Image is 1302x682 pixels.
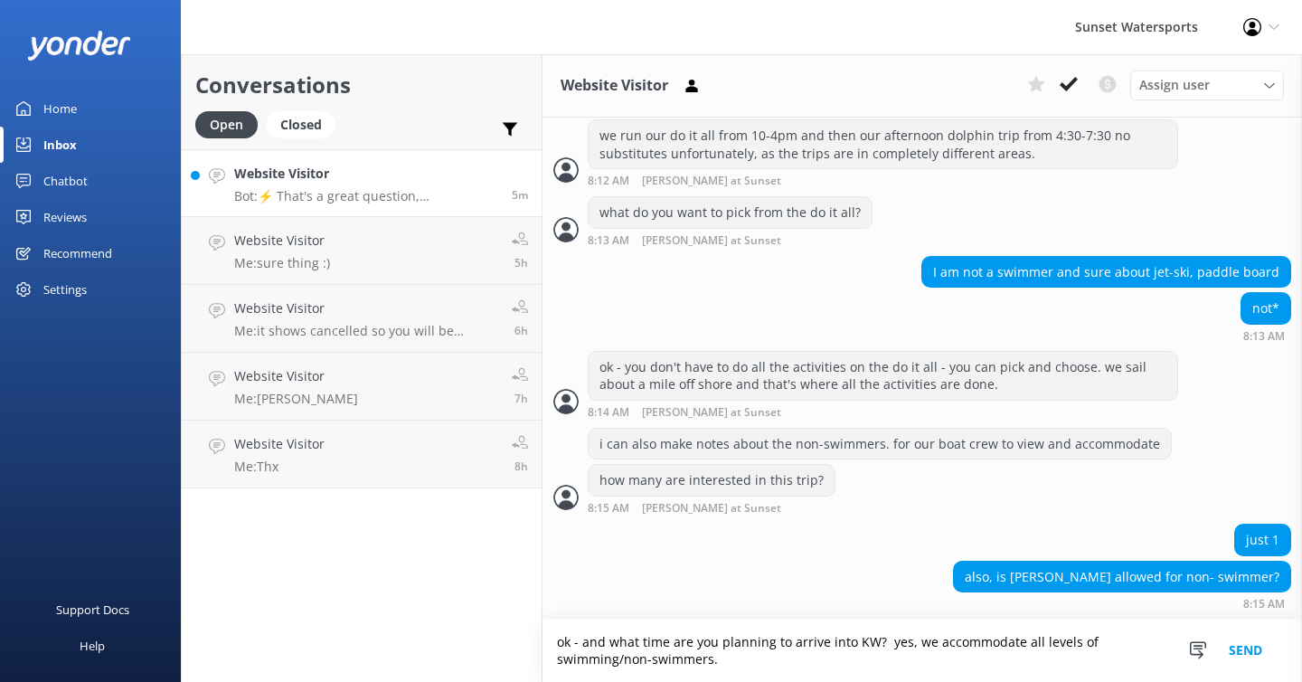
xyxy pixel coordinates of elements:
h4: Website Visitor [234,298,498,318]
a: Website VisitorMe:it shows cancelled so you will be automatically refunded6h [182,285,542,353]
div: Oct 03 2025 08:15pm (UTC -05:00) America/Cancun [588,501,840,515]
a: Website VisitorMe:Thx8h [182,421,542,488]
strong: 8:14 AM [588,407,629,419]
div: Oct 03 2025 08:12pm (UTC -05:00) America/Cancun [588,174,1178,187]
a: Open [195,114,267,134]
div: what do you want to pick from the do it all? [589,197,872,228]
strong: 8:13 AM [588,235,629,247]
div: Home [43,90,77,127]
p: Me: it shows cancelled so you will be automatically refunded [234,323,498,339]
div: Chatbot [43,163,88,199]
div: Oct 03 2025 08:15pm (UTC -05:00) America/Cancun [953,597,1291,610]
span: [PERSON_NAME] at Sunset [642,407,781,419]
div: Oct 03 2025 08:14pm (UTC -05:00) America/Cancun [588,405,1178,419]
span: [PERSON_NAME] at Sunset [642,503,781,515]
h4: Website Visitor [234,434,325,454]
div: i can also make notes about the non-swimmers. for our boat crew to view and accommodate [589,429,1171,459]
a: Website VisitorMe:sure thing :)5h [182,217,542,285]
h4: Website Visitor [234,164,498,184]
div: Assign User [1130,71,1284,99]
h2: Conversations [195,68,528,102]
span: Oct 03 2025 08:08pm (UTC -05:00) America/Cancun [512,187,528,203]
h3: Website Visitor [561,74,668,98]
img: yonder-white-logo.png [27,31,131,61]
div: we run our do it all from 10-4pm and then our afternoon dolphin trip from 4:30-7:30 no substitute... [589,120,1177,168]
div: Settings [43,271,87,308]
div: Inbox [43,127,77,163]
h4: Website Visitor [234,366,358,386]
a: Website VisitorMe:[PERSON_NAME]7h [182,353,542,421]
p: Me: Thx [234,459,325,475]
strong: 8:13 AM [1243,331,1285,342]
h4: Website Visitor [234,231,330,251]
span: Oct 03 2025 03:07pm (UTC -05:00) America/Cancun [514,255,528,270]
div: Open [195,111,258,138]
div: Oct 03 2025 08:13pm (UTC -05:00) America/Cancun [588,233,873,247]
div: ok - you don't have to do all the activities on the do it all - you can pick and choose. we sail ... [589,352,1177,400]
div: Recommend [43,235,112,271]
p: Bot: ⚡ That's a great question, unfortunately I do not know the answer. I'm going to reach out to... [234,188,498,204]
span: Oct 03 2025 12:02pm (UTC -05:00) America/Cancun [514,459,528,474]
span: [PERSON_NAME] at Sunset [642,235,781,247]
span: Assign user [1139,75,1210,95]
div: Reviews [43,199,87,235]
textarea: ok - and what time are you planning to arrive into KW? yes, we accommodate all levels of swimming... [542,620,1302,682]
p: Me: [PERSON_NAME] [234,391,358,407]
div: I am not a swimmer and sure about jet-ski, paddle board [922,257,1290,288]
div: also, is [PERSON_NAME] allowed for non- swimmer? [954,562,1290,592]
div: Support Docs [56,592,129,628]
span: Oct 03 2025 01:13pm (UTC -05:00) America/Cancun [514,391,528,406]
strong: 8:15 AM [1243,599,1285,610]
button: Send [1212,620,1279,682]
a: Closed [267,114,344,134]
div: Closed [267,111,335,138]
span: Oct 03 2025 01:45pm (UTC -05:00) America/Cancun [514,323,528,338]
div: Help [80,628,105,664]
div: how many are interested in this trip? [589,465,835,496]
a: Website VisitorBot:⚡ That's a great question, unfortunately I do not know the answer. I'm going t... [182,149,542,217]
strong: 8:12 AM [588,175,629,187]
div: Oct 03 2025 08:13pm (UTC -05:00) America/Cancun [1241,329,1291,342]
p: Me: sure thing :) [234,255,330,271]
span: [PERSON_NAME] at Sunset [642,175,781,187]
div: just 1 [1235,525,1290,555]
strong: 8:15 AM [588,503,629,515]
